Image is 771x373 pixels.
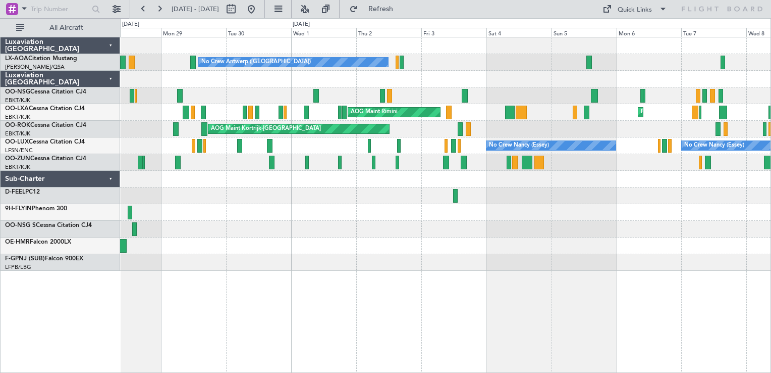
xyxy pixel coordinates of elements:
span: D-FEEL [5,189,25,195]
a: [PERSON_NAME]/QSA [5,63,65,71]
a: OE-HMRFalcon 2000LX [5,239,71,245]
a: 9H-FLYINPhenom 300 [5,206,67,212]
div: Planned Maint Kortrijk-[GEOGRAPHIC_DATA] [641,105,758,120]
a: OO-NSG SCessna Citation CJ4 [5,222,92,228]
span: Refresh [360,6,402,13]
span: F-GPNJ (SUB) [5,256,45,262]
span: OO-ZUN [5,156,30,162]
a: OO-ROKCessna Citation CJ4 [5,122,86,128]
a: F-GPNJ (SUB)Falcon 900EX [5,256,83,262]
div: AOG Maint Kortrijk-[GEOGRAPHIC_DATA] [211,121,321,136]
div: Thu 2 [356,28,421,37]
span: OO-NSG S [5,222,36,228]
a: OO-LUXCessna Citation CJ4 [5,139,85,145]
div: Mon 6 [617,28,682,37]
div: Sun 28 [96,28,161,37]
span: 9H-FLYIN [5,206,32,212]
a: LX-AOACitation Mustang [5,56,77,62]
div: No Crew Nancy (Essey) [489,138,549,153]
input: Trip Number [31,2,89,17]
div: Tue 30 [226,28,291,37]
span: OO-LUX [5,139,29,145]
a: LFSN/ENC [5,147,33,154]
span: OE-HMR [5,239,30,245]
div: Sun 5 [552,28,617,37]
a: D-FEELPC12 [5,189,40,195]
a: OO-NSGCessna Citation CJ4 [5,89,86,95]
span: OO-NSG [5,89,30,95]
div: [DATE] [122,20,139,29]
span: All Aircraft [26,24,106,31]
a: OO-ZUNCessna Citation CJ4 [5,156,86,162]
span: LX-AOA [5,56,28,62]
button: Quick Links [597,1,672,17]
div: No Crew Nancy (Essey) [684,138,744,153]
a: LFPB/LBG [5,263,31,271]
span: OO-ROK [5,122,30,128]
button: Refresh [345,1,405,17]
a: EBKT/KJK [5,130,30,137]
div: No Crew Antwerp ([GEOGRAPHIC_DATA]) [201,55,311,70]
a: EBKT/KJK [5,97,30,104]
div: Wed 1 [291,28,356,37]
a: EBKT/KJK [5,113,30,121]
span: OO-LXA [5,106,29,112]
a: OO-LXACessna Citation CJ4 [5,106,85,112]
div: Mon 29 [161,28,226,37]
button: All Aircraft [11,20,109,36]
a: EBKT/KJK [5,163,30,171]
div: [DATE] [293,20,310,29]
span: [DATE] - [DATE] [172,5,219,14]
div: Tue 7 [681,28,746,37]
div: Sat 4 [486,28,552,37]
div: Quick Links [618,5,652,15]
div: Fri 3 [421,28,486,37]
div: AOG Maint Rimini [351,105,398,120]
